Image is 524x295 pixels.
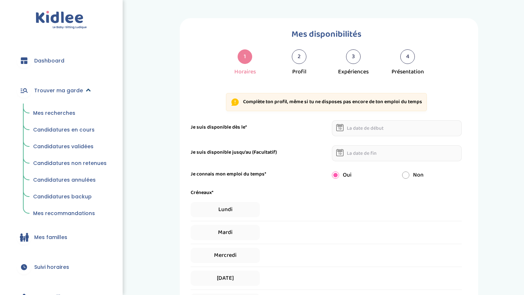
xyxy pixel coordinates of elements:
[191,271,260,286] span: [DATE]
[28,123,112,137] a: Candidatures en cours
[28,173,112,187] a: Candidatures annulées
[191,189,214,197] label: Créneaux*
[33,109,75,117] span: Mes recherches
[33,176,96,183] span: Candidatures annulées
[33,159,107,167] span: Candidatures non retenues
[191,149,277,156] label: Je suis disponible jusqu'au (Facultatif)
[11,254,112,280] a: Suivi horaires
[400,49,415,64] div: 4
[292,68,306,76] div: Profil
[33,210,95,217] span: Mes recommandations
[191,248,260,263] span: Mercredi
[34,57,64,65] span: Dashboard
[346,49,361,64] div: 3
[191,225,260,240] span: Mardi
[28,190,112,204] a: Candidatures backup
[243,98,422,106] p: Complète ton profil, même si tu ne disposes pas encore de ton emploi du temps
[36,11,87,29] img: logo.svg
[34,234,67,241] span: Mes familles
[28,207,112,221] a: Mes recommandations
[338,68,369,76] div: Expériences
[28,106,112,120] a: Mes recherches
[11,224,112,250] a: Mes familles
[238,49,252,64] div: 1
[33,126,95,133] span: Candidatures en cours
[33,193,92,200] span: Candidatures backup
[326,171,397,179] div: Oui
[11,48,112,74] a: Dashboard
[332,145,462,161] input: La date de fin
[11,77,112,104] a: Trouver ma garde
[34,87,83,94] span: Trouver ma garde
[191,202,260,217] span: Lundi
[33,143,94,150] span: Candidatures validées
[34,263,69,271] span: Suivi horaires
[332,120,462,136] input: La date de début
[234,68,256,76] div: Horaires
[28,157,112,170] a: Candidatures non retenues
[392,68,424,76] div: Présentation
[191,27,462,41] h1: Mes disponibilités
[191,124,247,131] label: Je suis disponible dès le*
[28,140,112,154] a: Candidatures validées
[191,170,266,178] label: Je connais mon emploi du temps*
[397,171,467,179] div: Non
[292,49,306,64] div: 2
